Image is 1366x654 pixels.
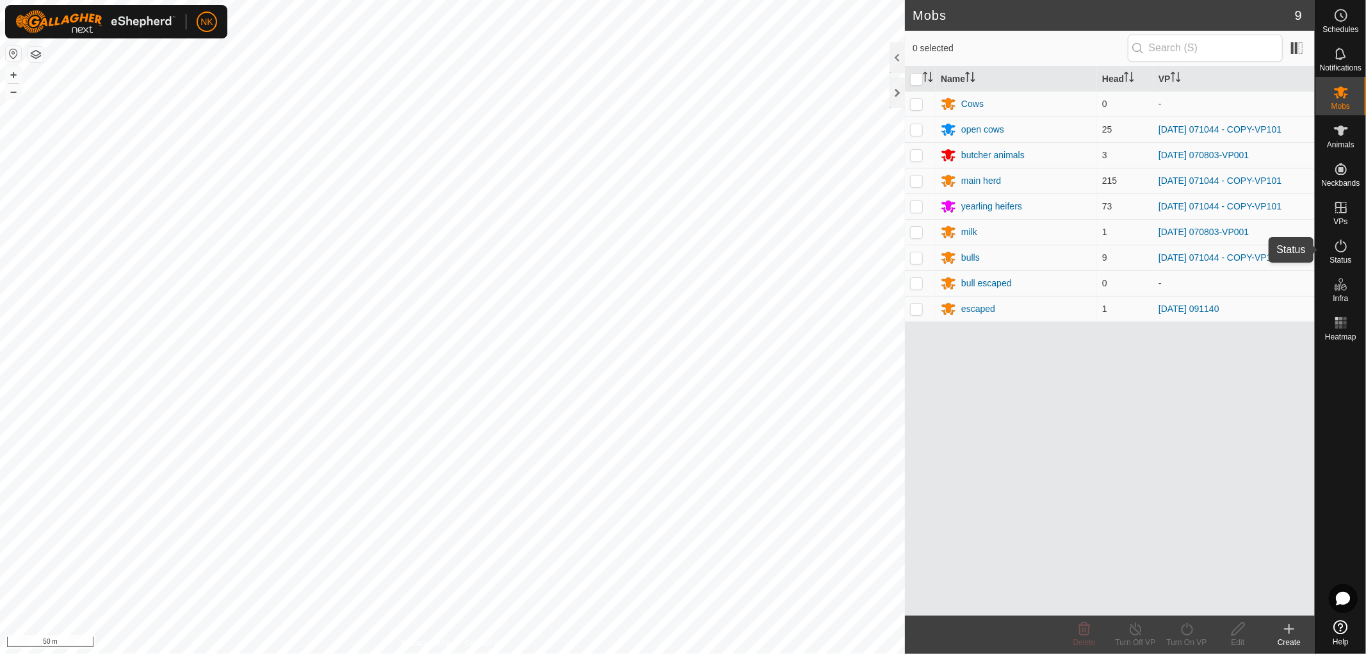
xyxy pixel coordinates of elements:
span: 215 [1102,176,1117,186]
a: Privacy Policy [402,637,450,649]
p-sorticon: Activate to sort [923,74,933,84]
div: bulls [961,251,980,265]
span: 9 [1102,252,1107,263]
span: Mobs [1331,102,1350,110]
span: VPs [1333,218,1347,225]
td: - [1153,270,1315,296]
div: main herd [961,174,1001,188]
span: NK [200,15,213,29]
div: Cows [961,97,984,111]
div: milk [961,225,977,239]
span: 0 selected [913,42,1128,55]
button: – [6,84,21,99]
h2: Mobs [913,8,1295,23]
td: - [1153,91,1315,117]
span: Status [1329,256,1351,264]
span: 9 [1295,6,1302,25]
span: Delete [1073,638,1096,647]
div: butcher animals [961,149,1025,162]
button: Map Layers [28,47,44,62]
div: Create [1264,637,1315,648]
p-sorticon: Activate to sort [965,74,975,84]
span: Heatmap [1325,333,1356,341]
span: 0 [1102,278,1107,288]
a: Contact Us [465,637,503,649]
span: Animals [1327,141,1354,149]
a: Help [1315,615,1366,651]
span: Help [1333,638,1349,646]
div: bull escaped [961,277,1012,290]
div: Turn Off VP [1110,637,1161,648]
a: [DATE] 071044 - COPY-VP101 [1159,176,1281,186]
span: 0 [1102,99,1107,109]
div: open cows [961,123,1004,136]
th: Name [936,67,1097,92]
span: 1 [1102,304,1107,314]
a: [DATE] 070803-VP001 [1159,227,1249,237]
span: 3 [1102,150,1107,160]
span: 25 [1102,124,1112,135]
img: Gallagher Logo [15,10,175,33]
div: escaped [961,302,995,316]
button: + [6,67,21,83]
div: Turn On VP [1161,637,1212,648]
input: Search (S) [1128,35,1283,61]
th: Head [1097,67,1153,92]
div: yearling heifers [961,200,1022,213]
p-sorticon: Activate to sort [1171,74,1181,84]
a: [DATE] 070803-VP001 [1159,150,1249,160]
span: Schedules [1322,26,1358,33]
a: [DATE] 071044 - COPY-VP101 [1159,124,1281,135]
p-sorticon: Activate to sort [1124,74,1134,84]
th: VP [1153,67,1315,92]
span: Infra [1333,295,1348,302]
button: Reset Map [6,46,21,61]
span: Neckbands [1321,179,1360,187]
span: 1 [1102,227,1107,237]
a: [DATE] 091140 [1159,304,1219,314]
a: [DATE] 071044 - COPY-VP101 [1159,252,1281,263]
span: 73 [1102,201,1112,211]
span: Notifications [1320,64,1362,72]
div: Edit [1212,637,1264,648]
a: [DATE] 071044 - COPY-VP101 [1159,201,1281,211]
